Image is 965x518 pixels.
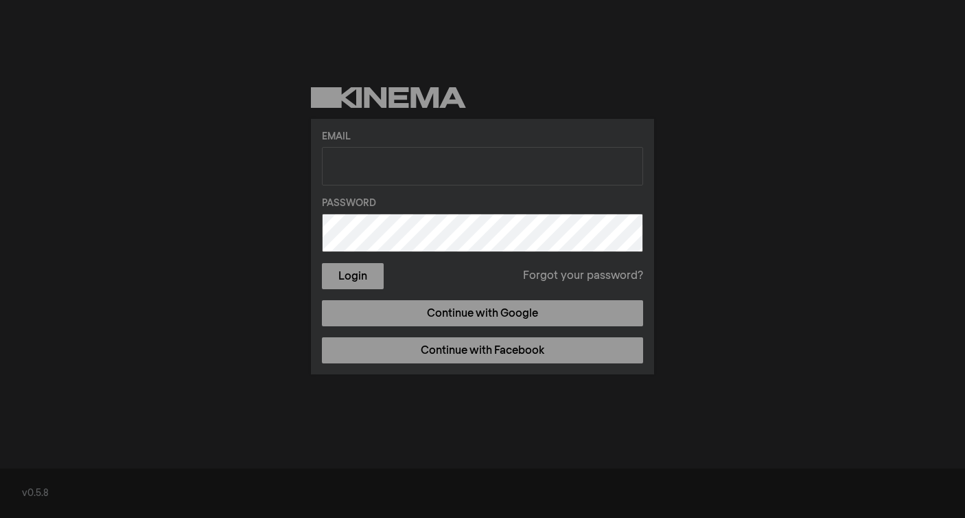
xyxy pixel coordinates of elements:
label: Password [322,196,643,211]
button: Login [322,263,384,289]
label: Email [322,130,643,144]
a: Continue with Google [322,300,643,326]
div: v0.5.8 [22,486,943,501]
a: Forgot your password? [523,268,643,284]
a: Continue with Facebook [322,337,643,363]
